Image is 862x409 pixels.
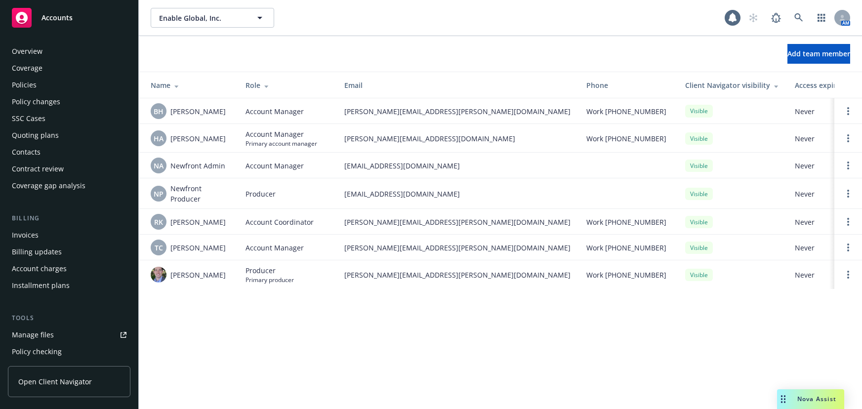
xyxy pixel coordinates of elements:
[8,111,130,126] a: SSC Cases
[8,4,130,32] a: Accounts
[154,161,164,171] span: NA
[170,133,226,144] span: [PERSON_NAME]
[8,261,130,277] a: Account charges
[12,261,67,277] div: Account charges
[685,80,779,90] div: Client Navigator visibility
[344,161,571,171] span: [EMAIL_ADDRESS][DOMAIN_NAME]
[170,270,226,280] span: [PERSON_NAME]
[246,276,294,284] span: Primary producer
[246,139,317,148] span: Primary account manager
[344,270,571,280] span: [PERSON_NAME][EMAIL_ADDRESS][PERSON_NAME][DOMAIN_NAME]
[685,188,713,200] div: Visible
[789,8,809,28] a: Search
[12,278,70,293] div: Installment plans
[344,80,571,90] div: Email
[12,43,42,59] div: Overview
[586,270,666,280] span: Work [PHONE_NUMBER]
[155,243,163,253] span: TC
[8,278,130,293] a: Installment plans
[12,227,39,243] div: Invoices
[8,60,130,76] a: Coverage
[842,105,854,117] a: Open options
[842,216,854,228] a: Open options
[154,133,164,144] span: HA
[685,105,713,117] div: Visible
[12,161,64,177] div: Contract review
[812,8,831,28] a: Switch app
[154,189,164,199] span: NP
[586,106,666,117] span: Work [PHONE_NUMBER]
[344,106,571,117] span: [PERSON_NAME][EMAIL_ADDRESS][PERSON_NAME][DOMAIN_NAME]
[586,80,669,90] div: Phone
[685,242,713,254] div: Visible
[151,8,274,28] button: Enable Global, Inc.
[12,344,62,360] div: Policy checking
[246,129,317,139] span: Account Manager
[8,94,130,110] a: Policy changes
[151,80,230,90] div: Name
[766,8,786,28] a: Report a Bug
[685,216,713,228] div: Visible
[12,94,60,110] div: Policy changes
[586,217,666,227] span: Work [PHONE_NUMBER]
[18,376,92,387] span: Open Client Navigator
[8,313,130,323] div: Tools
[777,389,844,409] button: Nova Assist
[170,243,226,253] span: [PERSON_NAME]
[170,217,226,227] span: [PERSON_NAME]
[12,244,62,260] div: Billing updates
[246,189,276,199] span: Producer
[797,395,836,403] span: Nova Assist
[246,161,304,171] span: Account Manager
[8,77,130,93] a: Policies
[246,243,304,253] span: Account Manager
[170,183,230,204] span: Newfront Producer
[586,243,666,253] span: Work [PHONE_NUMBER]
[246,80,328,90] div: Role
[12,111,45,126] div: SSC Cases
[8,127,130,143] a: Quoting plans
[12,60,42,76] div: Coverage
[154,106,164,117] span: BH
[344,189,571,199] span: [EMAIL_ADDRESS][DOMAIN_NAME]
[246,217,314,227] span: Account Coordinator
[12,178,85,194] div: Coverage gap analysis
[842,188,854,200] a: Open options
[12,127,59,143] div: Quoting plans
[8,227,130,243] a: Invoices
[685,160,713,172] div: Visible
[12,327,54,343] div: Manage files
[842,269,854,281] a: Open options
[12,144,41,160] div: Contacts
[41,14,73,22] span: Accounts
[344,243,571,253] span: [PERSON_NAME][EMAIL_ADDRESS][PERSON_NAME][DOMAIN_NAME]
[246,265,294,276] span: Producer
[8,144,130,160] a: Contacts
[8,178,130,194] a: Coverage gap analysis
[787,44,850,64] button: Add team member
[170,161,225,171] span: Newfront Admin
[154,217,163,227] span: RK
[8,344,130,360] a: Policy checking
[12,77,37,93] div: Policies
[8,244,130,260] a: Billing updates
[842,242,854,253] a: Open options
[685,132,713,145] div: Visible
[344,217,571,227] span: [PERSON_NAME][EMAIL_ADDRESS][PERSON_NAME][DOMAIN_NAME]
[151,267,166,283] img: photo
[586,133,666,144] span: Work [PHONE_NUMBER]
[246,106,304,117] span: Account Manager
[8,213,130,223] div: Billing
[344,133,571,144] span: [PERSON_NAME][EMAIL_ADDRESS][DOMAIN_NAME]
[170,106,226,117] span: [PERSON_NAME]
[8,161,130,177] a: Contract review
[8,43,130,59] a: Overview
[685,269,713,281] div: Visible
[159,13,245,23] span: Enable Global, Inc.
[787,49,850,58] span: Add team member
[777,389,789,409] div: Drag to move
[842,160,854,171] a: Open options
[8,327,130,343] a: Manage files
[842,132,854,144] a: Open options
[743,8,763,28] a: Start snowing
